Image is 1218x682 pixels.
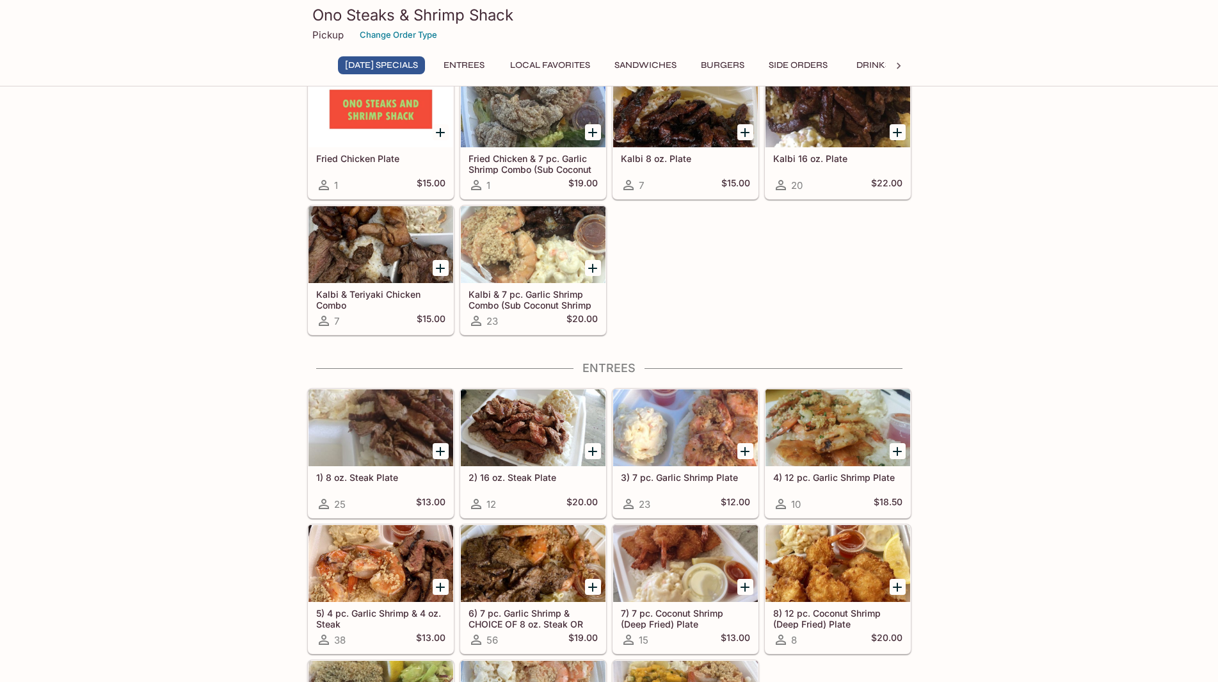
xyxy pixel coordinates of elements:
div: 5) 4 pc. Garlic Shrimp & 4 oz. Steak [309,525,453,602]
button: Add 8) 12 pc. Coconut Shrimp (Deep Fried) Plate [890,579,906,595]
h5: 2) 16 oz. Steak Plate [469,472,598,483]
h5: 5) 4 pc. Garlic Shrimp & 4 oz. Steak [316,608,445,629]
h4: Entrees [307,361,911,375]
h5: 8) 12 pc. Coconut Shrimp (Deep Fried) Plate [773,608,902,629]
h5: 1) 8 oz. Steak Plate [316,472,445,483]
h5: $13.00 [416,632,445,647]
button: Side Orders [762,56,835,74]
button: Sandwiches [607,56,684,74]
button: Add Kalbi 16 oz. Plate [890,124,906,140]
a: Fried Chicken Plate1$15.00 [308,70,454,199]
h5: $20.00 [566,496,598,512]
button: Add Kalbi 8 oz. Plate [737,124,753,140]
h5: 3) 7 pc. Garlic Shrimp Plate [621,472,750,483]
button: [DATE] Specials [338,56,425,74]
span: 7 [639,179,644,191]
h3: Ono Steaks & Shrimp Shack [312,5,906,25]
h5: 7) 7 pc. Coconut Shrimp (Deep Fried) Plate [621,608,750,629]
a: 2) 16 oz. Steak Plate12$20.00 [460,389,606,518]
a: Kalbi 16 oz. Plate20$22.00 [765,70,911,199]
h5: Fried Chicken & 7 pc. Garlic Shrimp Combo (Sub Coconut Shrimp Available) [469,153,598,174]
div: 6) 7 pc. Garlic Shrimp & CHOICE OF 8 oz. Steak OR Teriyaki Chicken [461,525,605,602]
h5: $19.00 [568,632,598,647]
a: 6) 7 pc. Garlic Shrimp & CHOICE OF 8 oz. Steak OR Teriyaki Chicken56$19.00 [460,524,606,654]
h5: $15.00 [417,177,445,193]
h5: $19.00 [568,177,598,193]
button: Add 5) 4 pc. Garlic Shrimp & 4 oz. Steak [433,579,449,595]
h5: Fried Chicken Plate [316,153,445,164]
h5: Kalbi & Teriyaki Chicken Combo [316,289,445,310]
a: 8) 12 pc. Coconut Shrimp (Deep Fried) Plate8$20.00 [765,524,911,654]
div: Kalbi & Teriyaki Chicken Combo [309,206,453,283]
h5: $15.00 [417,313,445,329]
h5: $22.00 [871,177,902,193]
button: Add Fried Chicken Plate [433,124,449,140]
a: 1) 8 oz. Steak Plate25$13.00 [308,389,454,518]
button: Add Fried Chicken & 7 pc. Garlic Shrimp Combo (Sub Coconut Shrimp Available) [585,124,601,140]
button: Add 1) 8 oz. Steak Plate [433,443,449,459]
span: 10 [791,498,801,510]
div: Kalbi & 7 pc. Garlic Shrimp Combo (Sub Coconut Shrimp Available) [461,206,605,283]
button: Add 3) 7 pc. Garlic Shrimp Plate [737,443,753,459]
h5: $12.00 [721,496,750,512]
a: 3) 7 pc. Garlic Shrimp Plate23$12.00 [613,389,758,518]
a: Kalbi 8 oz. Plate7$15.00 [613,70,758,199]
h5: 6) 7 pc. Garlic Shrimp & CHOICE OF 8 oz. Steak OR Teriyaki Chicken [469,608,598,629]
h5: $20.00 [566,313,598,329]
p: Pickup [312,29,344,41]
button: Drinks [845,56,902,74]
h5: $13.00 [721,632,750,647]
div: Kalbi 8 oz. Plate [613,70,758,147]
button: Add 4) 12 pc. Garlic Shrimp Plate [890,443,906,459]
span: 1 [334,179,338,191]
span: 1 [486,179,490,191]
h5: $18.50 [874,496,902,512]
div: Fried Chicken & 7 pc. Garlic Shrimp Combo (Sub Coconut Shrimp Available) [461,70,605,147]
a: Kalbi & 7 pc. Garlic Shrimp Combo (Sub Coconut Shrimp Available)23$20.00 [460,206,606,335]
button: Burgers [694,56,751,74]
div: 2) 16 oz. Steak Plate [461,389,605,466]
a: 5) 4 pc. Garlic Shrimp & 4 oz. Steak38$13.00 [308,524,454,654]
div: 8) 12 pc. Coconut Shrimp (Deep Fried) Plate [765,525,910,602]
h5: $15.00 [721,177,750,193]
span: 23 [639,498,650,510]
div: Fried Chicken Plate [309,70,453,147]
a: 4) 12 pc. Garlic Shrimp Plate10$18.50 [765,389,911,518]
h5: Kalbi 16 oz. Plate [773,153,902,164]
button: Add 7) 7 pc. Coconut Shrimp (Deep Fried) Plate [737,579,753,595]
h5: 4) 12 pc. Garlic Shrimp Plate [773,472,902,483]
button: Add 2) 16 oz. Steak Plate [585,443,601,459]
button: Change Order Type [354,25,443,45]
div: Kalbi 16 oz. Plate [765,70,910,147]
h5: Kalbi 8 oz. Plate [621,153,750,164]
button: Add Kalbi & 7 pc. Garlic Shrimp Combo (Sub Coconut Shrimp Available) [585,260,601,276]
div: 7) 7 pc. Coconut Shrimp (Deep Fried) Plate [613,525,758,602]
span: 20 [791,179,803,191]
span: 23 [486,315,498,327]
span: 15 [639,634,648,646]
span: 7 [334,315,339,327]
button: Entrees [435,56,493,74]
div: 3) 7 pc. Garlic Shrimp Plate [613,389,758,466]
span: 12 [486,498,496,510]
span: 38 [334,634,346,646]
button: Add 6) 7 pc. Garlic Shrimp & CHOICE OF 8 oz. Steak OR Teriyaki Chicken [585,579,601,595]
button: Local Favorites [503,56,597,74]
span: 8 [791,634,797,646]
button: Add Kalbi & Teriyaki Chicken Combo [433,260,449,276]
a: Kalbi & Teriyaki Chicken Combo7$15.00 [308,206,454,335]
h5: $20.00 [871,632,902,647]
div: 4) 12 pc. Garlic Shrimp Plate [765,389,910,466]
div: 1) 8 oz. Steak Plate [309,389,453,466]
h5: $13.00 [416,496,445,512]
h5: Kalbi & 7 pc. Garlic Shrimp Combo (Sub Coconut Shrimp Available) [469,289,598,310]
span: 25 [334,498,346,510]
a: 7) 7 pc. Coconut Shrimp (Deep Fried) Plate15$13.00 [613,524,758,654]
span: 56 [486,634,498,646]
a: Fried Chicken & 7 pc. Garlic Shrimp Combo (Sub Coconut Shrimp Available)1$19.00 [460,70,606,199]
